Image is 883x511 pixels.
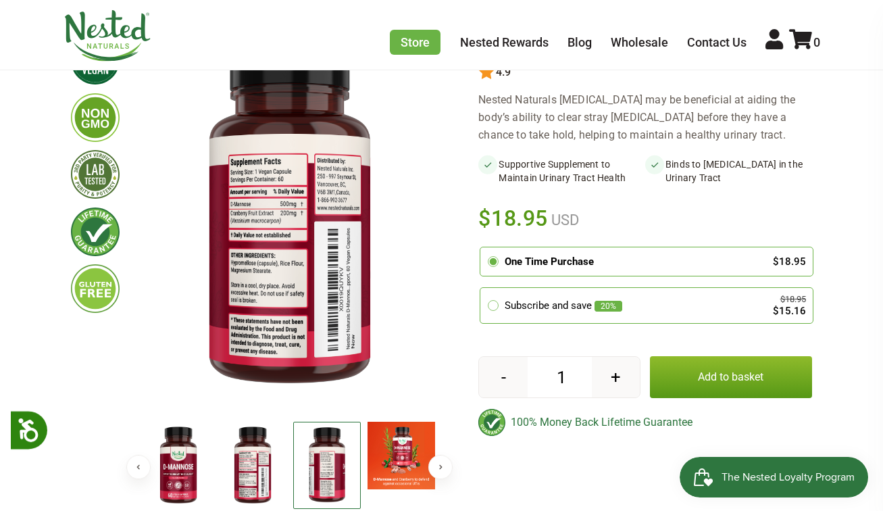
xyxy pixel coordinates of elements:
[390,30,440,55] a: Store
[460,35,549,49] a: Nested Rewards
[293,422,361,509] img: D-Mannose
[478,91,811,144] div: Nested Naturals [MEDICAL_DATA] may be beneficial at aiding the body’s ability to clear stray [MED...
[495,66,511,78] span: 4.9
[813,35,820,49] span: 0
[479,357,527,397] button: -
[687,35,747,49] a: Contact Us
[645,155,812,187] li: Binds to [MEDICAL_DATA] in the Urinary Tract
[219,422,286,510] img: D-Mannose
[478,409,811,436] div: 100% Money Back Lifetime Guarantee
[71,150,120,199] img: thirdpartytested
[680,457,869,497] iframe: Button to open loyalty program pop-up
[145,422,212,510] img: D-Mannose
[478,203,548,233] span: $18.95
[478,64,495,80] img: star.svg
[650,356,812,398] button: Add to basket
[71,264,120,313] img: glutenfree
[611,35,668,49] a: Wholesale
[368,422,435,489] img: D-Mannose
[64,10,151,62] img: Nested Naturals
[567,35,592,49] a: Blog
[478,409,505,436] img: badge-lifetimeguarantee-color.svg
[548,212,579,228] span: USD
[71,93,120,142] img: gmofree
[126,455,151,479] button: Previous
[478,155,645,187] li: Supportive Supplement to Maintain Urinary Tract Health
[428,455,453,479] button: Next
[141,25,438,410] img: D-Mannose
[592,357,640,397] button: +
[71,208,120,256] img: lifetimeguarantee
[789,35,820,49] a: 0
